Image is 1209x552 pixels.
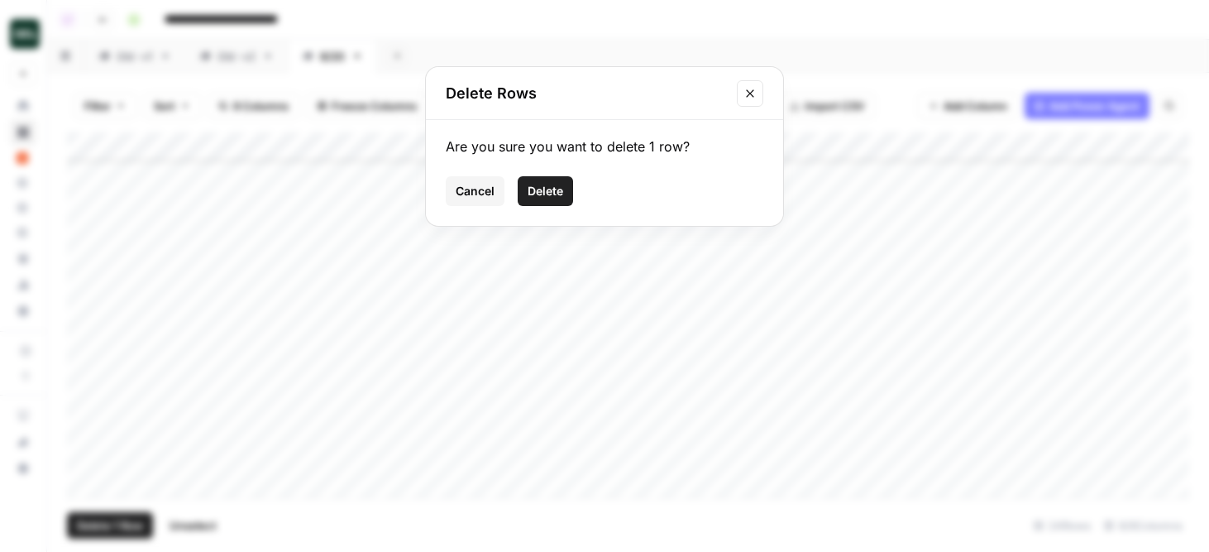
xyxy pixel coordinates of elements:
span: Delete [528,183,563,199]
button: Close modal [737,80,763,107]
h2: Delete Rows [446,82,727,105]
button: Delete [518,176,573,206]
span: Cancel [456,183,495,199]
div: Are you sure you want to delete 1 row? [446,137,763,156]
button: Cancel [446,176,504,206]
